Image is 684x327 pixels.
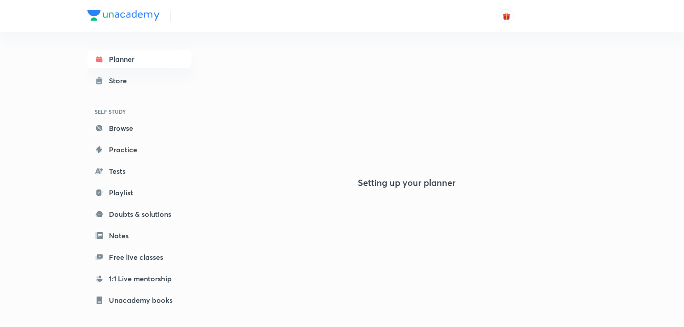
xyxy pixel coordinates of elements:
[87,10,160,21] img: Company Logo
[87,162,191,180] a: Tests
[87,141,191,159] a: Practice
[87,291,191,309] a: Unacademy books
[499,9,514,23] button: avatar
[109,75,132,86] div: Store
[87,72,191,90] a: Store
[87,50,191,68] a: Planner
[87,248,191,266] a: Free live classes
[87,184,191,202] a: Playlist
[502,12,511,20] img: avatar
[358,177,455,188] h4: Setting up your planner
[87,227,191,245] a: Notes
[87,205,191,223] a: Doubts & solutions
[87,119,191,137] a: Browse
[87,104,191,119] h6: SELF STUDY
[87,270,191,288] a: 1:1 Live mentorship
[87,10,160,23] a: Company Logo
